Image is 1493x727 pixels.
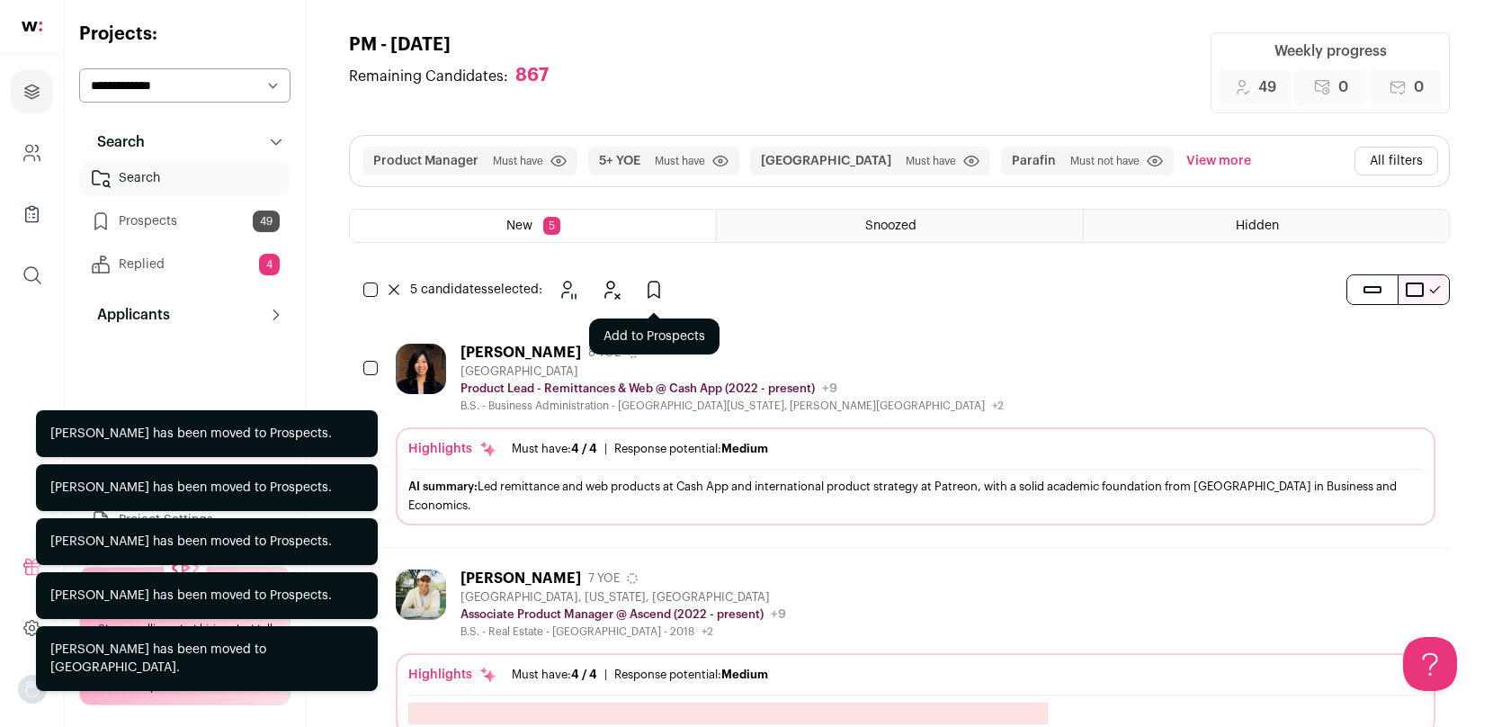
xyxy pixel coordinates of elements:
img: 7d4fe39c2205ebd613aec761515050dcad6b809a7e428951a178373455b819fb [396,344,446,394]
span: AI summary: [408,480,478,492]
img: 214bfa70222d2ad8e300d60c9afbd5347a4f9627ff5fbc734eb9824b8dead9db [396,570,446,620]
button: [GEOGRAPHIC_DATA] [761,152,891,170]
div: [GEOGRAPHIC_DATA] [460,364,1004,379]
button: Parafin [1012,152,1056,170]
button: Snooze [550,272,586,308]
div: Response potential: [614,442,768,456]
span: 4 / 4 [571,443,597,454]
div: [PERSON_NAME] has been moved to Prospects. [50,479,332,497]
div: Weekly progress [1274,40,1387,62]
span: 5 candidates [410,283,487,296]
div: Response potential: [614,668,768,682]
span: 4 [259,254,280,275]
span: 8 YOE [588,346,621,360]
ul: | [512,442,768,456]
span: 49 [1258,76,1276,98]
img: nopic.png [18,675,47,704]
button: View more [1183,147,1255,175]
button: 5+ YOE [599,152,640,170]
span: Medium [721,443,768,454]
span: Snoozed [865,220,916,232]
div: [PERSON_NAME] has been moved to Prospects. [50,425,332,443]
button: All filters [1354,147,1438,175]
span: Hidden [1236,220,1279,232]
a: Company and ATS Settings [11,131,53,175]
a: Prospects49 [79,203,291,239]
button: Search [79,124,291,160]
ul: | [512,668,768,682]
div: [PERSON_NAME] has been moved to Prospects. [50,587,332,605]
p: Applicants [86,304,170,326]
button: Hide [593,272,629,308]
a: Company Lists [11,193,53,236]
span: Remaining Candidates: [349,66,508,87]
div: [PERSON_NAME] has been moved to Prospects. [50,533,332,551]
p: Product Lead - Remittances & Web @ Cash App (2022 - present) [460,381,815,396]
div: [PERSON_NAME] has been moved to [GEOGRAPHIC_DATA]. [50,641,363,677]
span: selected: [410,281,542,299]
div: Led remittance and web products at Cash App and international product strategy at Patreon, with a... [408,477,1423,515]
button: Applicants [79,297,291,333]
div: Must have: [512,668,597,682]
span: +2 [992,400,1004,411]
span: Must have [655,154,705,168]
div: Add to Prospects [589,319,720,355]
div: [PERSON_NAME] [460,570,581,588]
a: [PERSON_NAME] 8 YOE [GEOGRAPHIC_DATA] Product Lead - Remittances & Web @ Cash App (2022 - present... [396,344,1435,525]
button: Open dropdown [18,675,47,704]
h1: PM - [DATE] [349,32,567,58]
span: Must have [493,154,543,168]
a: Projects [11,70,53,113]
div: Highlights [408,440,497,458]
div: Must have: [512,442,597,456]
span: Medium [721,669,768,680]
a: Hidden [1084,210,1449,242]
div: B.S. - Business Administration - [GEOGRAPHIC_DATA][US_STATE], [PERSON_NAME][GEOGRAPHIC_DATA] [460,399,1004,413]
span: +2 [702,626,713,637]
span: +9 [822,382,837,395]
span: Must have [906,154,956,168]
a: Snoozed [717,210,1082,242]
span: 5 [543,217,560,235]
div: [PERSON_NAME] [460,344,581,362]
h2: Projects: [79,22,291,47]
div: Highlights [408,666,497,684]
div: 867 [515,65,549,87]
span: 0 [1338,76,1348,98]
a: Search [79,160,291,196]
p: Search [86,131,145,153]
span: New [506,220,532,232]
div: [GEOGRAPHIC_DATA], [US_STATE], [GEOGRAPHIC_DATA] [460,590,786,605]
span: Must not have [1070,154,1140,168]
span: +9 [771,608,786,621]
iframe: Help Scout Beacon - Open [1403,637,1457,691]
span: 4 / 4 [571,669,597,680]
button: Add to Prospects [636,272,672,308]
div: B.S. - Real Estate - [GEOGRAPHIC_DATA] - 2018 [460,624,786,639]
span: 0 [1414,76,1424,98]
span: 49 [253,211,280,232]
span: 7 YOE [588,571,620,586]
img: wellfound-shorthand-0d5821cbd27db2630d0214b213865d53afaa358527fdda9d0ea32b1df1b89c2c.svg [22,22,42,31]
a: Replied4 [79,247,291,283]
p: Associate Product Manager @ Ascend (2022 - present) [460,607,764,622]
button: Product Manager [373,152,478,170]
